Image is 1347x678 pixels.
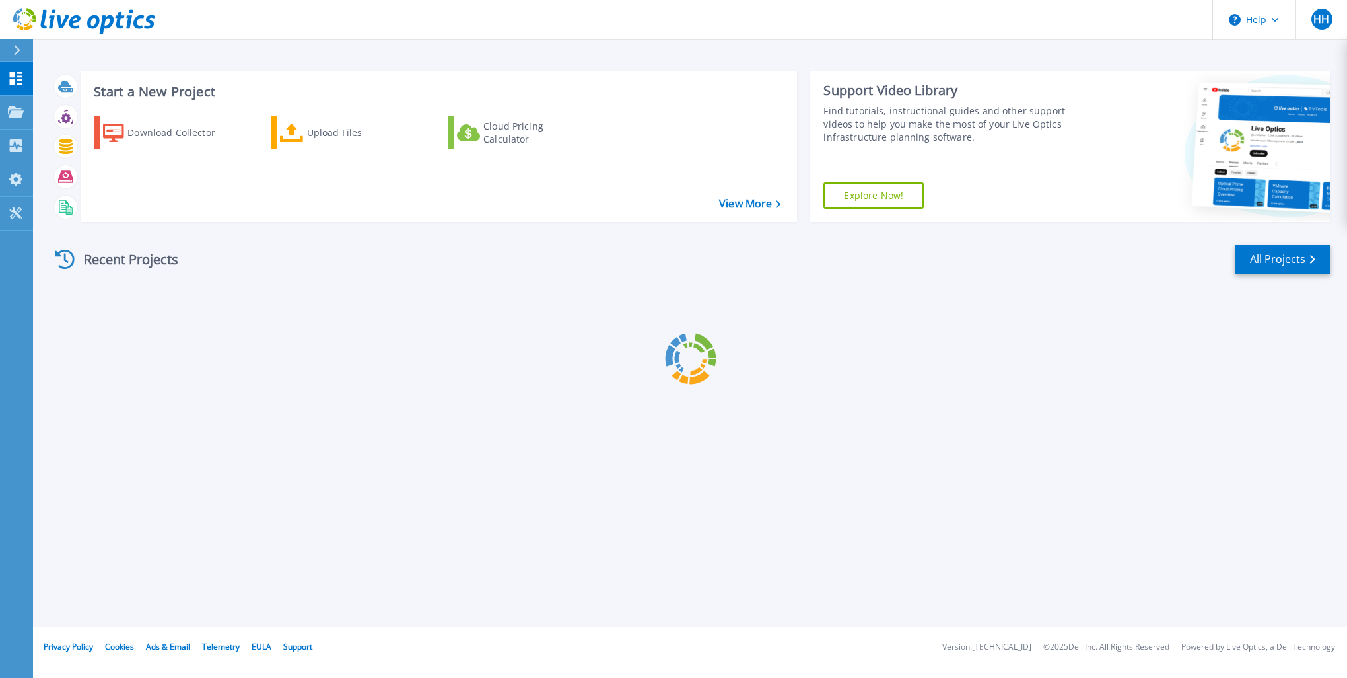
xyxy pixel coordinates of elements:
[94,116,241,149] a: Download Collector
[719,198,780,210] a: View More
[271,116,418,149] a: Upload Files
[1313,14,1329,24] span: HH
[94,85,780,99] h3: Start a New Project
[127,120,233,146] div: Download Collector
[823,182,924,209] a: Explore Now!
[823,104,1089,144] div: Find tutorials, instructional guides and other support videos to help you make the most of your L...
[1043,643,1169,652] li: © 2025 Dell Inc. All Rights Reserved
[105,641,134,652] a: Cookies
[1181,643,1335,652] li: Powered by Live Optics, a Dell Technology
[823,82,1089,99] div: Support Video Library
[252,641,271,652] a: EULA
[448,116,595,149] a: Cloud Pricing Calculator
[1235,245,1330,274] a: All Projects
[44,641,93,652] a: Privacy Policy
[146,641,190,652] a: Ads & Email
[942,643,1031,652] li: Version: [TECHNICAL_ID]
[483,120,589,146] div: Cloud Pricing Calculator
[307,120,413,146] div: Upload Files
[202,641,240,652] a: Telemetry
[51,243,196,276] div: Recent Projects
[283,641,312,652] a: Support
